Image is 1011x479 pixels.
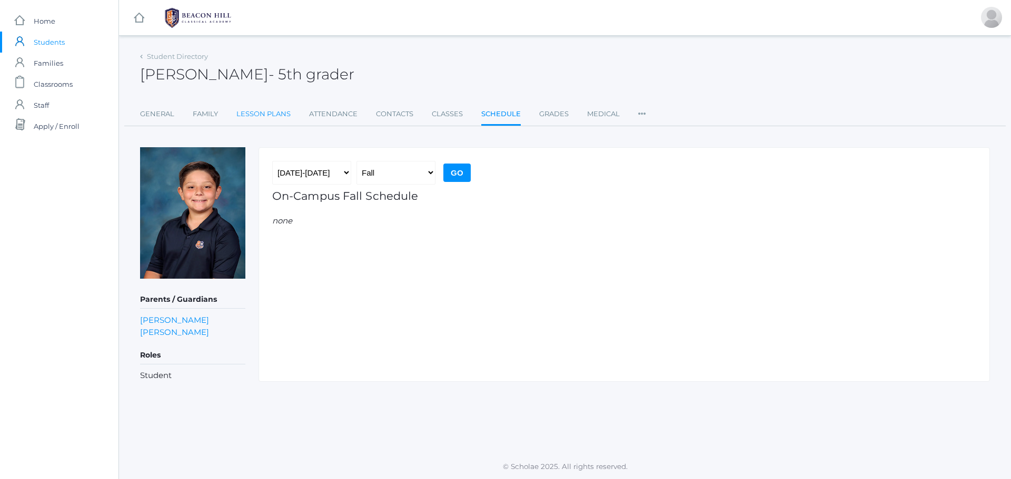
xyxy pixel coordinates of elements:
[272,215,976,227] em: none
[140,291,245,309] h5: Parents / Guardians
[140,66,354,83] h2: [PERSON_NAME]
[432,104,463,125] a: Classes
[147,52,208,60] a: Student Directory
[272,190,976,202] h1: On-Campus Fall Schedule
[140,326,209,338] a: [PERSON_NAME]
[587,104,620,125] a: Medical
[309,104,358,125] a: Attendance
[539,104,569,125] a: Grades
[140,346,245,364] h5: Roles
[140,104,174,125] a: General
[34,95,49,116] span: Staff
[34,53,63,74] span: Families
[34,32,65,53] span: Students
[34,116,80,137] span: Apply / Enroll
[140,314,209,326] a: [PERSON_NAME]
[376,104,413,125] a: Contacts
[236,104,291,125] a: Lesson Plans
[119,461,1011,472] p: © Scholae 2025. All rights reserved.
[269,65,354,83] span: - 5th grader
[140,370,245,382] li: Student
[481,104,521,126] a: Schedule
[34,74,73,95] span: Classrooms
[34,11,55,32] span: Home
[981,7,1002,28] div: Andrea Oceguera
[193,104,218,125] a: Family
[140,147,245,279] img: Aiden Oceguera
[158,5,237,31] img: BHCALogos-05-308ed15e86a5a0abce9b8dd61676a3503ac9727e845dece92d48e8588c001991.png
[443,164,471,182] input: Go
